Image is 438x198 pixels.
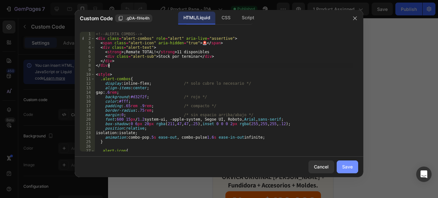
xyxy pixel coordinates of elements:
div: 6 [80,54,95,59]
div: HTML/Liquid [178,12,215,24]
div: 26 [80,144,95,149]
div: 1 [80,32,95,36]
div: Custom Code [13,118,40,124]
div: 13 [80,86,95,90]
div: 8 [80,63,95,68]
div: Stock por terminar [22,137,110,141]
span: 🚨 [10,131,19,140]
div: 18 [80,108,95,113]
div: 14 [80,90,95,95]
div: 27 [80,149,95,153]
strong: ¡Últimos combos! [22,130,70,136]
div: 15 [80,95,95,99]
div: 11 disponibles [22,130,110,141]
div: 22 [80,126,95,131]
span: Ahora $ 129.900 [12,173,108,194]
span: Custom Code [80,14,113,22]
div: 4 [80,45,95,50]
div: 11 [80,77,95,81]
div: 5 [80,50,95,54]
button: Save [337,160,358,173]
div: 9 [80,68,95,72]
div: 17 [80,104,95,108]
div: Cancel [314,163,329,170]
div: CSS [216,12,235,24]
div: 12 [80,81,95,86]
button: Carousel Next Arrow [107,56,115,64]
div: 2 [80,36,95,41]
div: 23 [80,131,95,135]
div: 3 [80,41,95,45]
button: Cancel [308,160,334,173]
div: 19 [80,113,95,117]
div: Script [237,12,259,24]
h1: Mega Combo Máquina de Donas ORVICA ORIGINAL [PERSON_NAME] + Fundidora + Accesorios + Moldes. [5,146,115,172]
div: 21 [80,122,95,126]
div: 7 [80,59,95,63]
div: 10 [80,72,95,77]
div: 25 [80,140,95,144]
div: 24 [80,135,95,140]
div: Save [342,163,353,170]
div: 20 [80,117,95,122]
button: .gDA-flHe4h [115,14,152,22]
div: 16 [80,99,95,104]
div: Open Intercom Messenger [416,167,432,182]
span: .gDA-flHe4h [126,15,149,21]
